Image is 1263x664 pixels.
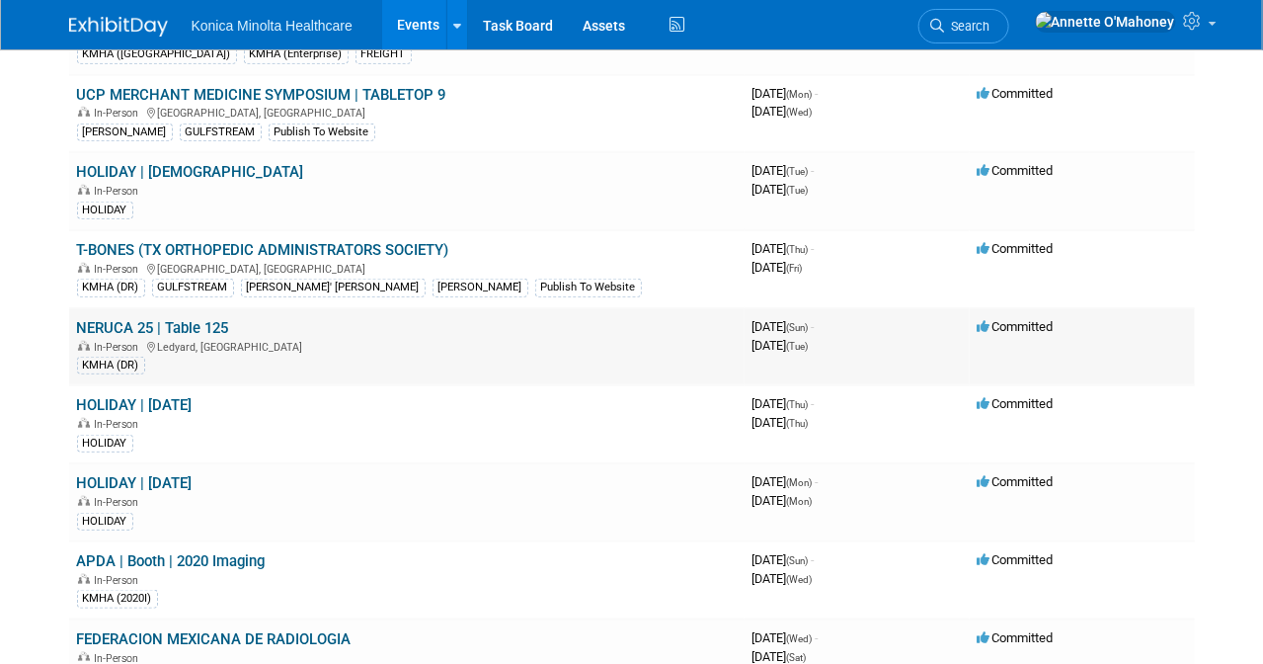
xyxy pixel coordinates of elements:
[180,124,262,141] div: GULFSTREAM
[787,341,809,352] span: (Tue)
[752,163,815,178] span: [DATE]
[812,319,815,334] span: -
[77,104,737,120] div: [GEOGRAPHIC_DATA], [GEOGRAPHIC_DATA]
[752,415,809,430] span: [DATE]
[978,552,1054,567] span: Committed
[812,552,815,567] span: -
[95,341,145,354] span: In-Person
[78,263,90,273] img: In-Person Event
[241,279,426,296] div: [PERSON_NAME]' [PERSON_NAME]
[77,357,145,374] div: KMHA (DR)
[752,241,815,256] span: [DATE]
[1035,11,1176,33] img: Annette O'Mahoney
[77,552,266,570] a: APDA | Booth | 2020 Imaging
[787,399,809,410] span: (Thu)
[95,263,145,276] span: In-Person
[787,477,813,488] span: (Mon)
[945,19,990,34] span: Search
[752,338,809,353] span: [DATE]
[978,319,1054,334] span: Committed
[978,163,1054,178] span: Committed
[787,496,813,507] span: (Mon)
[787,89,813,100] span: (Mon)
[787,555,809,566] span: (Sun)
[95,107,145,120] span: In-Person
[77,319,229,337] a: NERUCA 25 | Table 125
[78,496,90,506] img: In-Person Event
[69,17,168,37] img: ExhibitDay
[816,86,819,101] span: -
[787,244,809,255] span: (Thu)
[752,396,815,411] span: [DATE]
[95,418,145,431] span: In-Person
[918,9,1009,43] a: Search
[535,279,642,296] div: Publish To Website
[787,185,809,196] span: (Tue)
[77,513,133,531] div: HOLIDAY
[752,182,809,197] span: [DATE]
[78,185,90,195] img: In-Person Event
[752,86,819,101] span: [DATE]
[978,630,1054,645] span: Committed
[244,45,349,63] div: KMHA (Enterprise)
[978,86,1054,101] span: Committed
[752,319,815,334] span: [DATE]
[812,163,815,178] span: -
[77,435,133,453] div: HOLIDAY
[978,474,1054,489] span: Committed
[77,86,446,104] a: UCP MERCHANT MEDICINE SYMPOSIUM | TABLETOP 9
[752,474,819,489] span: [DATE]
[77,338,737,354] div: Ledyard, [GEOGRAPHIC_DATA]
[787,652,807,663] span: (Sat)
[77,163,304,181] a: HOLIDAY | [DEMOGRAPHIC_DATA]
[152,279,234,296] div: GULFSTREAM
[816,474,819,489] span: -
[77,630,352,648] a: FEDERACION MEXICANA DE RADIOLOGIA
[752,649,807,664] span: [DATE]
[787,263,803,274] span: (Fri)
[77,260,737,276] div: [GEOGRAPHIC_DATA], [GEOGRAPHIC_DATA]
[95,496,145,509] span: In-Person
[787,574,813,585] span: (Wed)
[787,418,809,429] span: (Thu)
[787,107,813,118] span: (Wed)
[752,493,813,508] span: [DATE]
[752,104,813,119] span: [DATE]
[787,166,809,177] span: (Tue)
[812,396,815,411] span: -
[95,185,145,198] span: In-Person
[95,574,145,587] span: In-Person
[433,279,528,296] div: [PERSON_NAME]
[78,652,90,662] img: In-Person Event
[77,474,193,492] a: HOLIDAY | [DATE]
[355,45,412,63] div: FREIGHT
[77,202,133,219] div: HOLIDAY
[78,107,90,117] img: In-Person Event
[978,396,1054,411] span: Committed
[77,396,193,414] a: HOLIDAY | [DATE]
[192,18,353,34] span: Konica Minolta Healthcare
[752,552,815,567] span: [DATE]
[787,633,813,644] span: (Wed)
[77,241,449,259] a: T-BONES (TX ORTHOPEDIC ADMINISTRATORS SOCIETY)
[816,630,819,645] span: -
[752,630,819,645] span: [DATE]
[812,241,815,256] span: -
[77,590,158,608] div: KMHA (2020I)
[787,322,809,333] span: (Sun)
[978,241,1054,256] span: Committed
[78,418,90,428] img: In-Person Event
[269,124,375,141] div: Publish To Website
[77,124,173,141] div: [PERSON_NAME]
[77,279,145,296] div: KMHA (DR)
[78,341,90,351] img: In-Person Event
[752,260,803,275] span: [DATE]
[78,574,90,584] img: In-Person Event
[752,571,813,586] span: [DATE]
[77,45,237,63] div: KMHA ([GEOGRAPHIC_DATA])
